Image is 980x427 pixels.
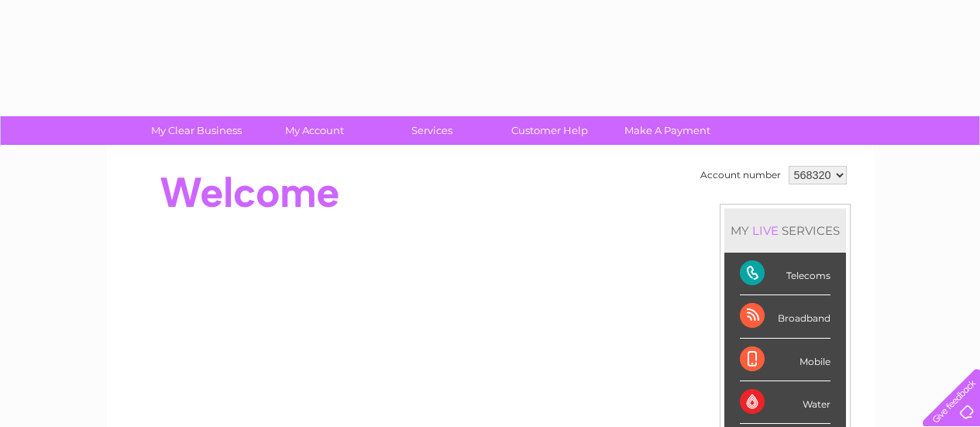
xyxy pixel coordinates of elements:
[250,116,378,145] a: My Account
[486,116,614,145] a: Customer Help
[740,381,830,424] div: Water
[740,339,830,381] div: Mobile
[368,116,496,145] a: Services
[132,116,260,145] a: My Clear Business
[740,295,830,338] div: Broadband
[603,116,731,145] a: Make A Payment
[724,208,846,253] div: MY SERVICES
[696,162,785,188] td: Account number
[740,253,830,295] div: Telecoms
[749,223,782,238] div: LIVE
